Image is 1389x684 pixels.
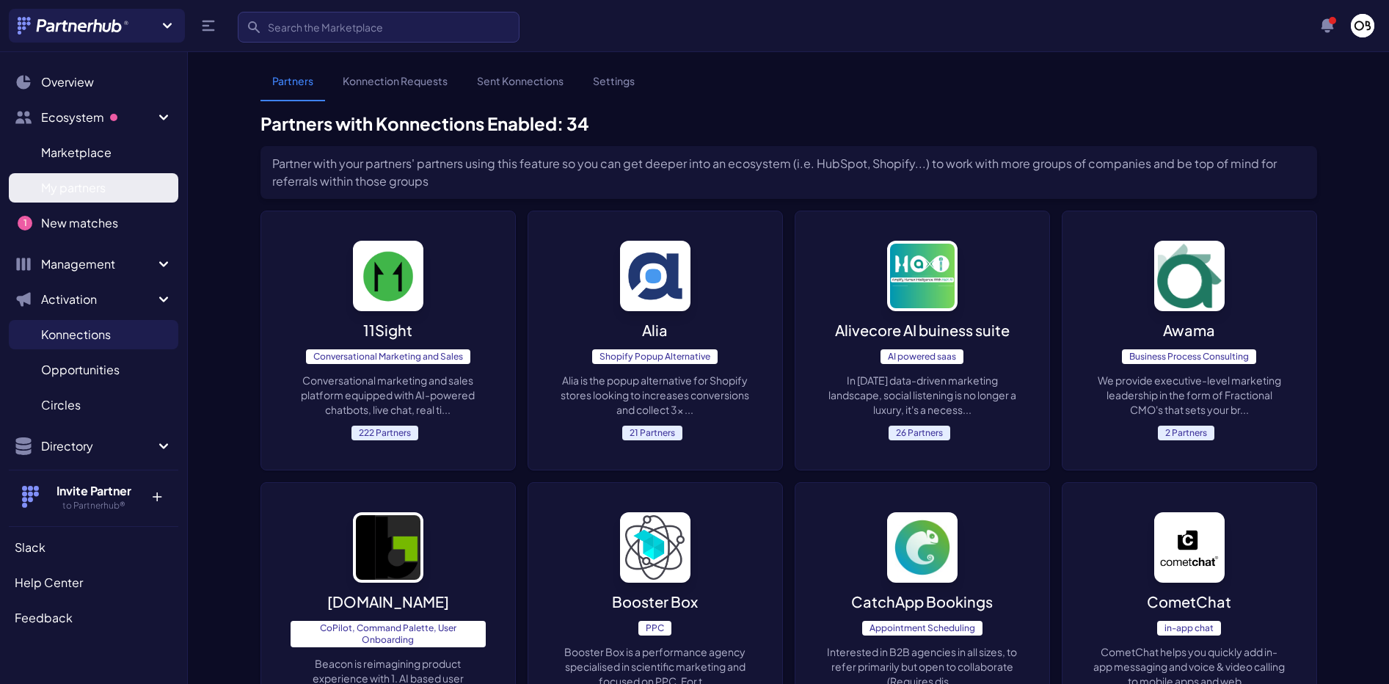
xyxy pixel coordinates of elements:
span: Slack [15,539,45,556]
img: Partnerhub® Logo [18,17,130,34]
p: CatchApp Bookings [851,592,993,612]
span: Opportunities [41,361,120,379]
a: image_alt AwamaBusiness Process ConsultingWe provide executive-level marketing leadership in the ... [1062,211,1317,470]
span: Overview [41,73,94,91]
button: Directory [9,432,178,461]
p: Awama [1163,320,1215,341]
h5: to Partnerhub® [46,500,141,512]
span: Partner with your partners' partners using this feature so you can get deeper into an ecosystem (... [272,156,1277,189]
span: 1 [18,216,32,230]
span: My partners [41,179,106,197]
span: Konnections [41,326,111,343]
span: Conversational Marketing and Sales [306,349,470,364]
a: Slack [9,533,178,562]
p: Alivecore AI buiness suite [835,320,1010,341]
span: PPC [638,621,671,636]
a: Konnection Requests [331,73,459,101]
h4: Invite Partner [46,482,141,500]
p: Alia is the popup alternative for Shopify stores looking to increases conversions and collect 3x ... [558,373,753,417]
span: 2 Partners [1158,426,1214,440]
span: 222 Partners [351,426,418,440]
h3: Partners with Konnections Enabled: 34 [260,112,1317,134]
a: Feedback [9,603,178,633]
span: Activation [41,291,155,308]
span: CoPilot, Command Palette, User Onboarding [291,621,486,647]
span: 26 Partners [889,426,950,440]
img: image_alt [1154,512,1225,583]
img: image_alt [887,241,958,311]
a: My partners [9,173,178,203]
a: Sent Konnections [465,73,575,101]
span: AI powered saas [881,349,963,364]
a: image_alt 11SightConversational Marketing and SalesConversational marketing and sales platform eq... [260,211,516,470]
img: image_alt [620,512,690,583]
span: Feedback [15,609,73,627]
p: CometChat [1147,592,1231,612]
img: image_alt [620,241,690,311]
a: image_alt AliaShopify Popup AlternativeAlia is the popup alternative for Shopify stores looking t... [528,211,783,470]
span: 21 Partners [622,426,682,440]
span: Appointment Scheduling [862,621,982,636]
button: Ecosystem [9,103,178,132]
span: in-app chat [1157,621,1221,636]
a: Help Center [9,568,178,597]
a: Circles [9,390,178,420]
span: Management [41,255,155,273]
p: + [141,482,172,506]
span: New matches [41,214,118,232]
p: [DOMAIN_NAME] [327,592,449,612]
img: image_alt [353,241,423,311]
button: Invite Partner to Partnerhub® + [9,470,178,523]
a: New matches [9,208,178,238]
a: image_alt Alivecore AI buiness suiteAI powered saasIn [DATE] data-driven marketing landscape, soc... [795,211,1050,470]
a: Settings [581,73,646,101]
input: Search the Marketplace [238,12,519,43]
button: Activation [9,285,178,314]
img: user photo [1351,14,1374,37]
img: image_alt [887,512,958,583]
span: Help Center [15,574,83,592]
span: Ecosystem [41,109,155,126]
span: Marketplace [41,144,112,161]
img: image_alt [353,512,423,583]
a: Overview [9,68,178,97]
p: Alia [642,320,668,341]
span: Shopify Popup Alternative [592,349,718,364]
span: Business Process Consulting [1122,349,1256,364]
p: 11Sight [363,320,412,341]
span: Circles [41,396,81,414]
a: Partners [260,73,325,101]
span: Directory [41,437,155,455]
a: Opportunities [9,355,178,385]
p: Conversational marketing and sales platform equipped with AI-powered chatbots, live chat, real ti... [291,373,486,417]
a: Marketplace [9,138,178,167]
button: Management [9,250,178,279]
img: image_alt [1154,241,1225,311]
p: Booster Box [612,592,698,612]
p: In [DATE] data-driven marketing landscape, social listening is no longer a luxury, it's a necess... [825,373,1020,417]
a: Konnections [9,320,178,349]
p: We provide executive-level marketing leadership in the form of Fractional CMO's that sets your br... [1092,373,1287,417]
